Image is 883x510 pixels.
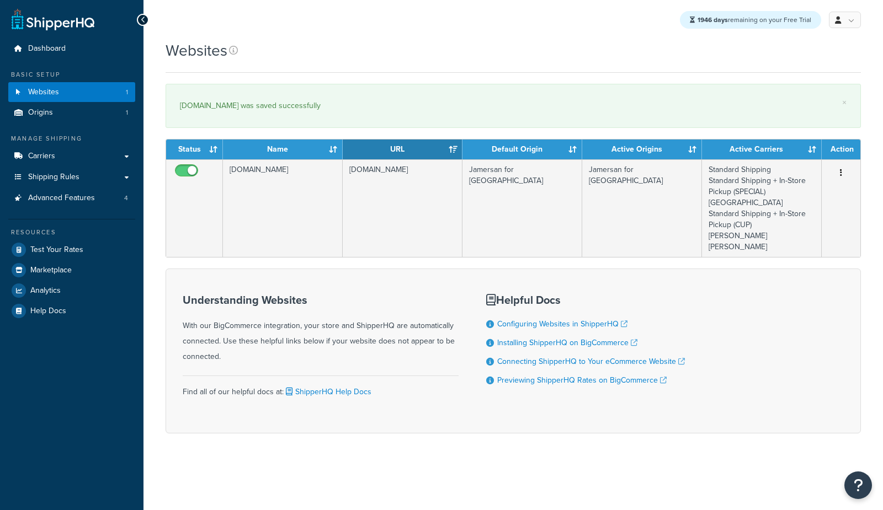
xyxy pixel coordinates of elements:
a: Connecting ShipperHQ to Your eCommerce Website [497,356,685,367]
a: Shipping Rules [8,167,135,187]
a: Analytics [8,281,135,300]
td: Standard Shipping Standard Shipping + In-Store Pickup (SPECIAL) [GEOGRAPHIC_DATA] Standard Shippi... [702,159,822,257]
span: Websites [28,88,59,97]
li: Advanced Features [8,188,135,208]
a: Help Docs [8,301,135,321]
div: Resources [8,228,135,237]
li: Websites [8,82,135,103]
td: [DOMAIN_NAME] [343,159,462,257]
span: Marketplace [30,266,72,275]
a: Marketplace [8,260,135,280]
div: Manage Shipping [8,134,135,143]
span: 1 [126,88,128,97]
td: Jamersan for [GEOGRAPHIC_DATA] [462,159,582,257]
span: Dashboard [28,44,66,53]
a: × [842,98,847,107]
th: Active Carriers: activate to sort column ascending [702,139,822,159]
th: Active Origins: activate to sort column ascending [582,139,702,159]
th: Name: activate to sort column ascending [223,139,343,159]
th: URL: activate to sort column ascending [343,139,462,159]
th: Status: activate to sort column ascending [166,139,223,159]
a: Origins 1 [8,103,135,123]
a: Dashboard [8,39,135,59]
div: remaining on your Free Trial [680,11,821,29]
span: Carriers [28,152,55,161]
button: Open Resource Center [844,471,872,499]
span: Help Docs [30,307,66,316]
a: Advanced Features 4 [8,188,135,208]
a: ShipperHQ Home [12,8,94,30]
h1: Websites [166,40,227,61]
a: Previewing ShipperHQ Rates on BigCommerce [497,374,667,386]
a: Configuring Websites in ShipperHQ [497,318,627,330]
li: Origins [8,103,135,123]
div: Find all of our helpful docs at: [183,375,459,400]
a: Websites 1 [8,82,135,103]
h3: Understanding Websites [183,294,459,306]
span: Shipping Rules [28,173,79,182]
span: Advanced Features [28,194,95,203]
div: With our BigCommerce integration, your store and ShipperHQ are automatically connected. Use these... [183,294,459,364]
div: [DOMAIN_NAME] was saved successfully [180,98,847,114]
a: Test Your Rates [8,240,135,260]
span: 4 [124,194,128,203]
td: Jamersan for [GEOGRAPHIC_DATA] [582,159,702,257]
th: Action [822,139,860,159]
th: Default Origin: activate to sort column ascending [462,139,582,159]
td: [DOMAIN_NAME] [223,159,343,257]
span: Origins [28,108,53,117]
span: Analytics [30,286,61,296]
h3: Helpful Docs [486,294,685,306]
a: Carriers [8,146,135,167]
a: ShipperHQ Help Docs [284,386,371,398]
span: 1 [126,108,128,117]
div: Basic Setup [8,70,135,79]
span: Test Your Rates [30,245,83,255]
a: Installing ShipperHQ on BigCommerce [497,337,637,348]
strong: 1946 days [698,15,728,25]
